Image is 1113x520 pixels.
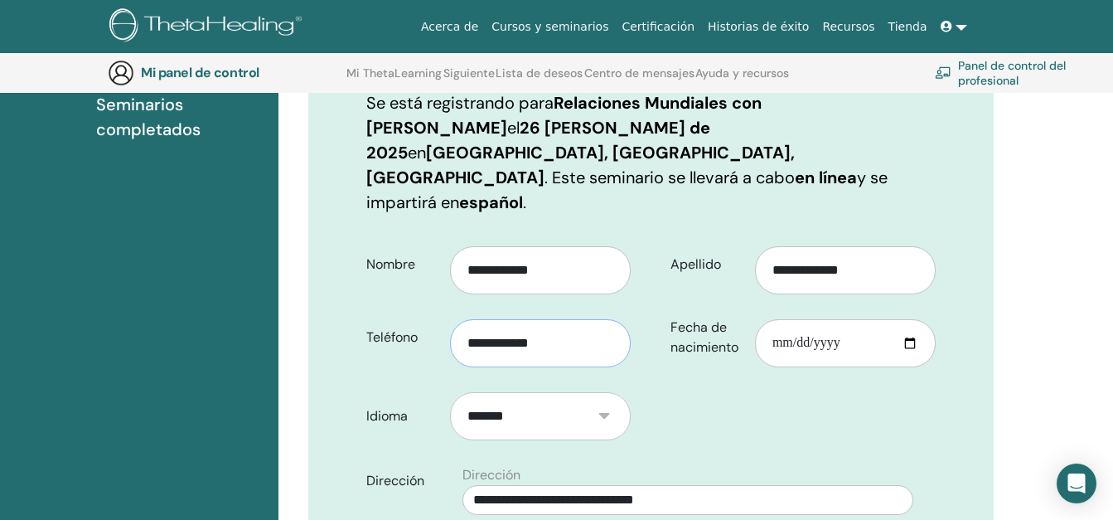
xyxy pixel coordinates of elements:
[443,66,495,93] a: Siguiente
[658,249,755,280] label: Apellido
[354,401,451,432] label: Idioma
[462,465,520,485] label: Dirección
[109,8,307,46] img: logo.png
[815,12,881,42] a: Recursos
[958,58,1094,88] font: Panel de control del profesional
[414,12,485,42] a: Acerca de
[882,12,934,42] a: Tienda
[496,66,583,93] a: Lista de deseos
[658,312,755,363] label: Fecha de nacimiento
[701,12,815,42] a: Historias de éxito
[935,66,951,79] img: chalkboard-teacher.svg
[354,465,453,497] label: Dirección
[141,65,307,80] h3: Mi panel de control
[584,66,694,93] a: Centro de mensajes
[615,12,701,42] a: Certificación
[366,90,936,215] p: Se está registrando para el en . Este seminario se llevará a cabo y se impartirá en .
[795,167,857,188] b: en línea
[695,66,789,93] a: Ayuda y recursos
[366,142,795,188] b: [GEOGRAPHIC_DATA], [GEOGRAPHIC_DATA], [GEOGRAPHIC_DATA]
[459,192,523,213] b: español
[354,322,451,353] label: Teléfono
[96,92,265,142] span: Seminarios completados
[108,60,134,86] img: generic-user-icon.jpg
[366,117,710,163] b: 26 [PERSON_NAME] de 2025
[1057,464,1096,503] div: Abra Intercom Messenger
[366,92,762,139] b: Relaciones Mundiales con [PERSON_NAME]
[485,12,615,42] a: Cursos y seminarios
[346,66,442,93] a: Mi ThetaLearning
[354,249,451,280] label: Nombre
[935,55,1094,91] a: Panel de control del profesional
